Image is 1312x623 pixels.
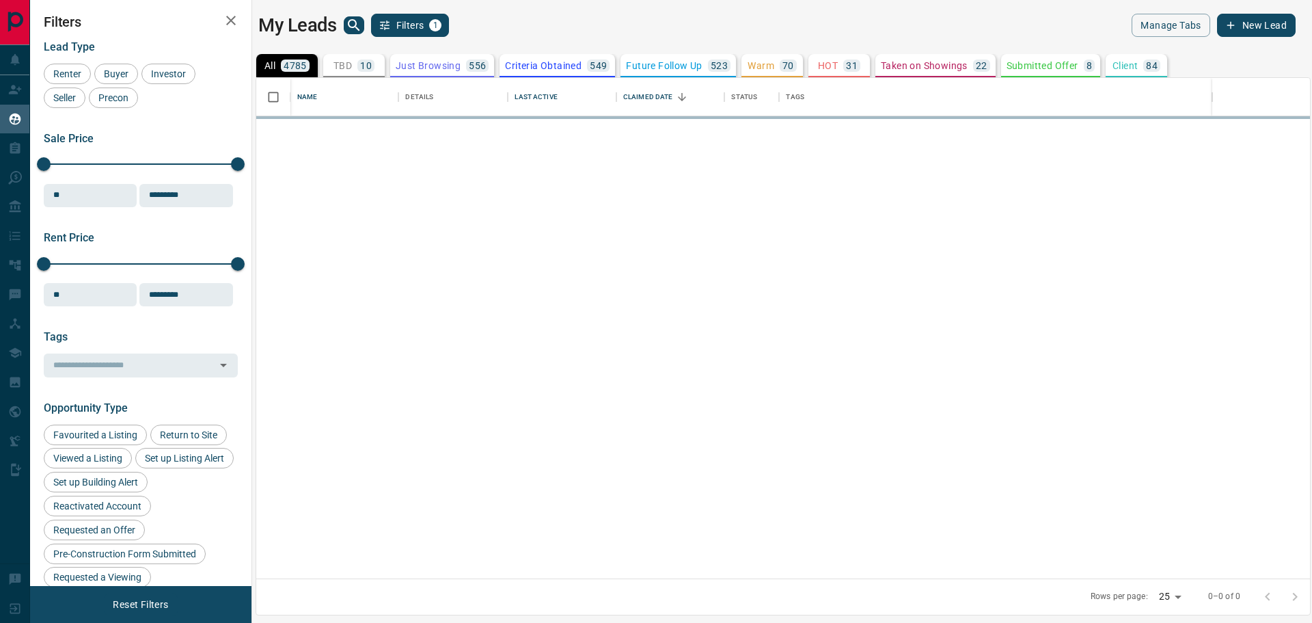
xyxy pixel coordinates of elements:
button: search button [344,16,364,34]
span: Viewed a Listing [49,453,127,464]
div: Requested an Offer [44,520,145,540]
p: Warm [748,61,774,70]
div: Investor [141,64,195,84]
p: 8 [1086,61,1092,70]
div: Last Active [508,78,616,116]
p: Client [1112,61,1138,70]
div: Claimed Date [616,78,724,116]
span: Reactivated Account [49,501,146,512]
div: Reactivated Account [44,496,151,516]
div: 25 [1153,587,1186,607]
p: Future Follow Up [626,61,702,70]
div: Viewed a Listing [44,448,132,468]
span: Requested a Viewing [49,572,146,583]
div: Name [290,78,398,116]
div: Claimed Date [623,78,673,116]
p: Rows per page: [1091,591,1148,602]
div: Last Active [515,78,557,116]
div: Precon [89,88,138,108]
div: Return to Site [150,425,227,445]
p: All [264,61,275,70]
span: Sale Price [44,132,94,145]
h2: Filters [44,14,238,30]
p: Taken on Showings [881,61,968,70]
p: 0–0 of 0 [1208,591,1240,602]
button: New Lead [1217,14,1296,37]
span: Opportunity Type [44,401,128,414]
button: Reset Filters [104,593,177,616]
p: 84 [1146,61,1158,70]
p: 4785 [284,61,307,70]
div: Status [731,78,757,116]
span: Requested an Offer [49,525,140,535]
button: Manage Tabs [1132,14,1209,37]
p: 22 [976,61,987,70]
span: Seller [49,92,81,103]
div: Requested a Viewing [44,567,151,587]
span: Lead Type [44,40,95,53]
span: Pre-Construction Form Submitted [49,548,201,559]
p: 549 [590,61,607,70]
p: Criteria Obtained [505,61,582,70]
div: Set up Building Alert [44,472,148,492]
p: Submitted Offer [1007,61,1078,70]
span: Set up Listing Alert [140,453,229,464]
div: Tags [786,78,804,116]
span: Buyer [99,68,133,79]
span: 1 [430,21,440,30]
span: Renter [49,68,86,79]
div: Status [724,78,779,116]
button: Filters1 [371,14,450,37]
span: Favourited a Listing [49,429,142,440]
button: Sort [672,88,692,107]
h1: My Leads [258,14,337,36]
p: 523 [711,61,728,70]
p: 70 [782,61,794,70]
div: Pre-Construction Form Submitted [44,544,206,564]
div: Name [297,78,318,116]
span: Set up Building Alert [49,477,143,488]
div: Renter [44,64,91,84]
p: 31 [846,61,858,70]
span: Rent Price [44,231,94,244]
p: Just Browsing [396,61,461,70]
div: Favourited a Listing [44,425,147,445]
span: Investor [146,68,191,79]
button: Open [214,356,233,375]
p: 10 [360,61,372,70]
span: Tags [44,330,68,343]
span: Return to Site [155,429,222,440]
div: Buyer [94,64,138,84]
div: Details [405,78,433,116]
div: Seller [44,88,85,108]
div: Details [398,78,508,116]
p: 556 [469,61,486,70]
p: HOT [818,61,838,70]
p: TBD [333,61,352,70]
div: Set up Listing Alert [135,448,234,468]
span: Precon [94,92,133,103]
div: Tags [779,78,1212,116]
